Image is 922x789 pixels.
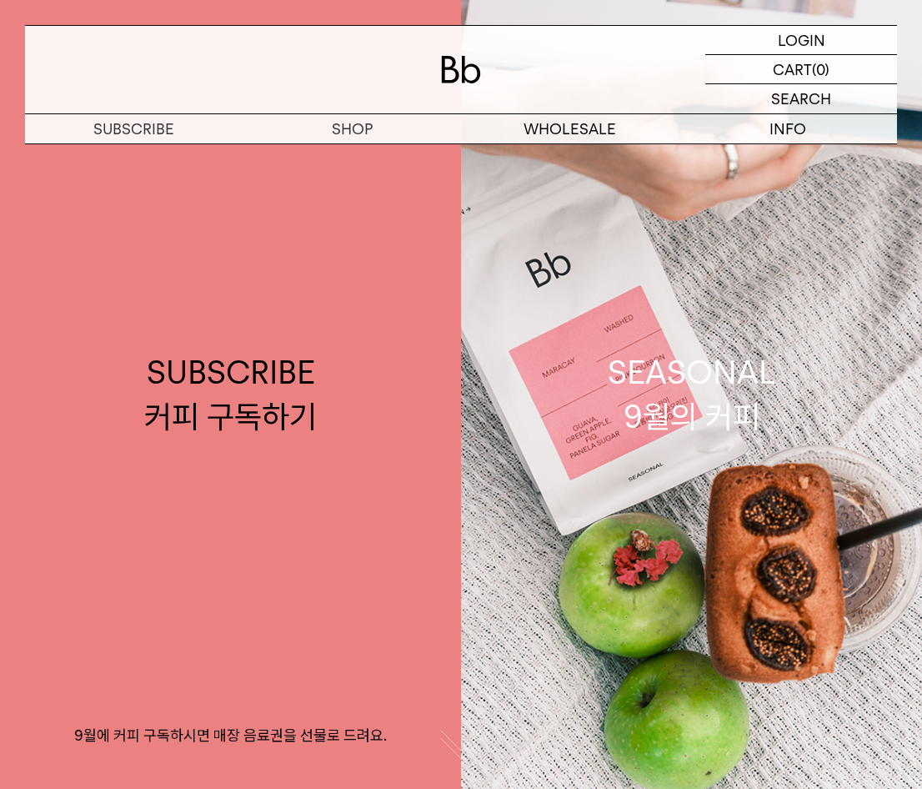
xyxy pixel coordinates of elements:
a: SHOP [243,114,462,143]
a: CART (0) [705,55,897,84]
p: WHOLESALE [461,114,679,143]
div: SEASONAL 9월의 커피 [608,350,776,439]
p: (0) [812,55,829,83]
a: SUBSCRIBE [25,114,243,143]
img: 로고 [441,56,481,83]
a: LOGIN [705,26,897,55]
p: INFO [679,114,898,143]
div: SUBSCRIBE 커피 구독하기 [144,350,317,439]
p: LOGIN [778,26,825,54]
p: SEARCH [771,84,831,113]
p: CART [773,55,812,83]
